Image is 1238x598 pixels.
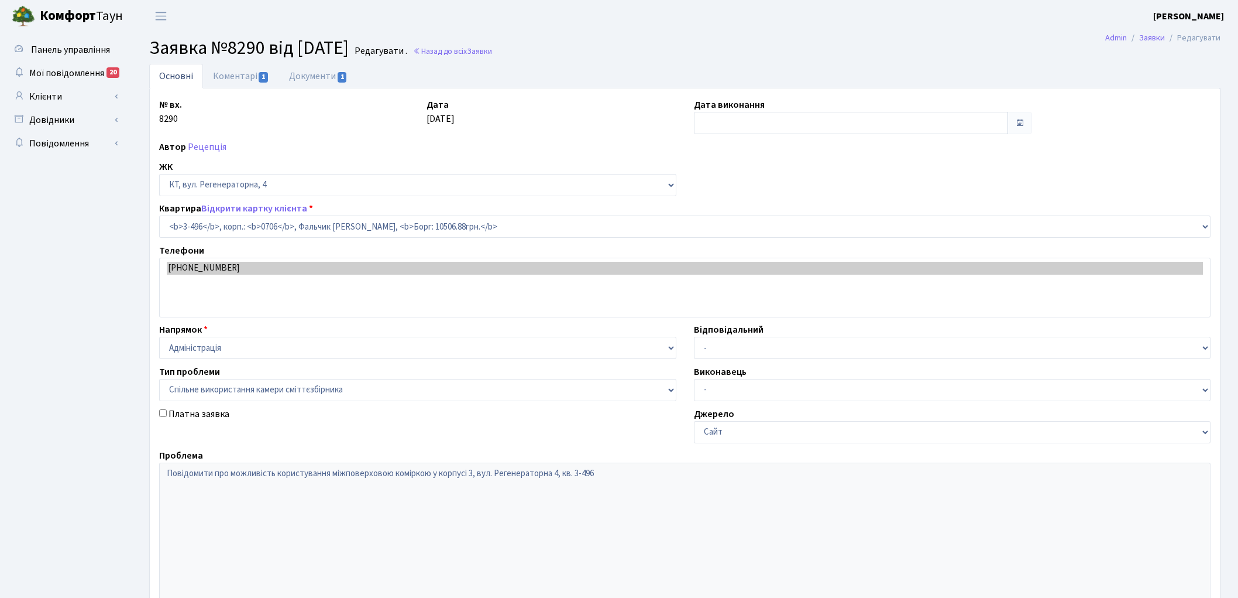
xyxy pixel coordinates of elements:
[413,46,492,57] a: Назад до всіхЗаявки
[427,98,449,112] label: Дата
[6,132,123,155] a: Повідомлення
[159,140,186,154] label: Автор
[168,407,229,421] label: Платна заявка
[167,262,1203,275] option: [PHONE_NUMBER]
[1153,9,1224,23] a: [PERSON_NAME]
[159,449,203,463] label: Проблема
[418,98,685,134] div: [DATE]
[149,64,203,88] a: Основні
[1088,26,1238,50] nav: breadcrumb
[146,6,176,26] button: Переключити навігацію
[1165,32,1220,45] li: Редагувати
[1153,10,1224,23] b: [PERSON_NAME]
[159,365,220,379] label: Тип проблеми
[6,108,123,132] a: Довідники
[352,46,407,57] small: Редагувати .
[279,64,357,88] a: Документи
[159,323,208,337] label: Напрямок
[338,72,347,83] span: 1
[6,38,123,61] a: Панель управління
[159,244,204,258] label: Телефони
[106,67,119,78] div: 20
[29,67,104,80] span: Мої повідомлення
[694,407,734,421] label: Джерело
[188,141,226,153] a: Рецепція
[159,98,182,112] label: № вх.
[259,72,268,83] span: 1
[40,6,96,25] b: Комфорт
[201,202,307,215] a: Відкрити картку клієнта
[150,98,418,134] div: 8290
[159,379,676,401] select: )
[159,216,1211,238] select: )
[467,46,492,57] span: Заявки
[694,365,747,379] label: Виконавець
[694,98,765,112] label: Дата виконання
[159,201,313,216] label: Квартира
[1105,32,1127,44] a: Admin
[12,5,35,28] img: logo.png
[40,6,123,26] span: Таун
[6,61,123,85] a: Мої повідомлення20
[31,43,110,56] span: Панель управління
[6,85,123,108] a: Клієнти
[159,160,173,174] label: ЖК
[203,64,279,88] a: Коментарі
[694,323,764,337] label: Відповідальний
[149,35,349,61] span: Заявка №8290 від [DATE]
[1139,32,1165,44] a: Заявки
